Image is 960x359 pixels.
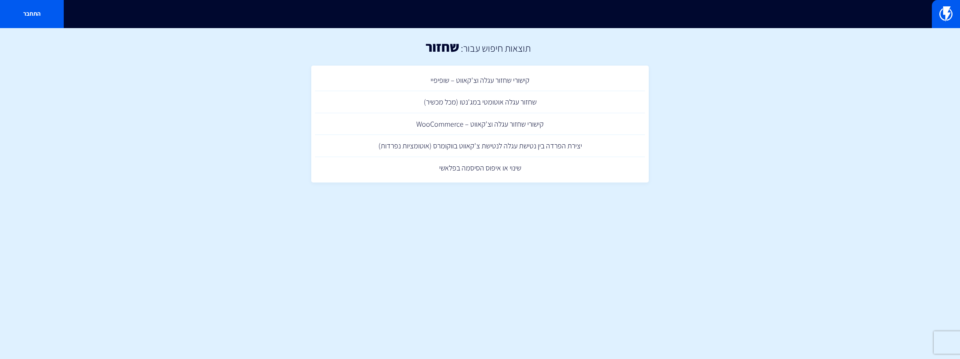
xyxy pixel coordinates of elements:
[315,157,645,179] a: שינוי או איפוס הסיסמה בפלאשי
[315,135,645,157] a: יצירת הפרדה בין נטישת עגלה לנטישת צ'קאווט בווקומרס (אוטומציות נפרדות)
[315,113,645,135] a: קישורי שחזור עגלה וצ'קאווט – WooCommerce
[459,43,531,54] h2: תוצאות חיפוש עבור:
[315,91,645,113] a: שחזור עגלה אוטומטי במג'נטו (מכל מכשיר)
[315,69,645,91] a: קישורי שחזור עגלה וצ'קאווט – שופיפיי
[426,39,459,54] h1: שחזור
